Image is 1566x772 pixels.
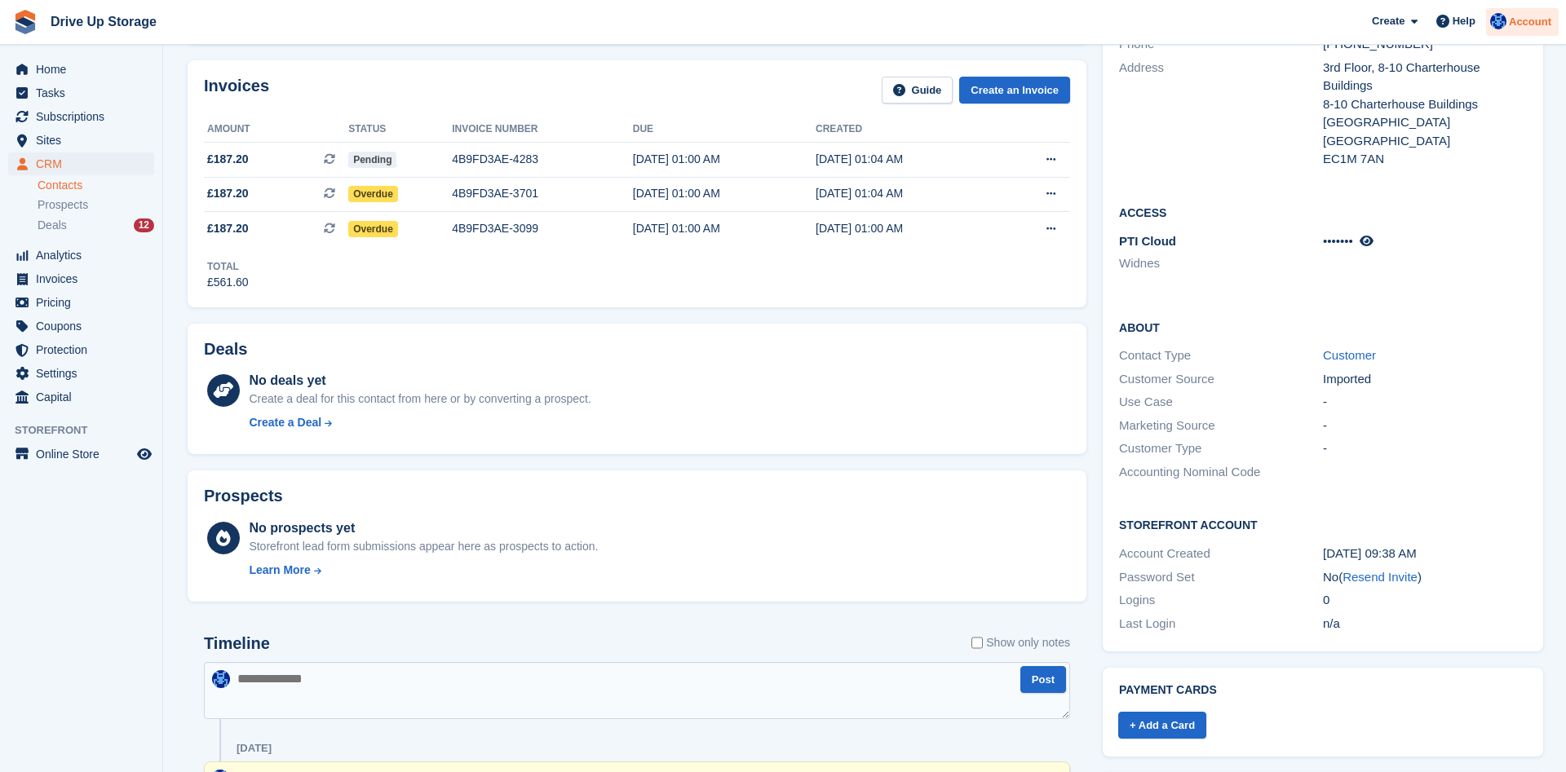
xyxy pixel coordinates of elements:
[249,562,598,579] a: Learn More
[36,443,134,465] span: Online Store
[1323,615,1527,633] div: n/a
[204,340,247,359] h2: Deals
[452,117,633,143] th: Invoice number
[816,185,998,202] div: [DATE] 01:04 AM
[1323,545,1527,563] div: [DATE] 09:38 AM
[1323,132,1527,151] div: [GEOGRAPHIC_DATA]
[36,338,134,361] span: Protection
[36,244,134,267] span: Analytics
[633,151,816,168] div: [DATE] 01:00 AM
[237,742,272,755] div: [DATE]
[204,634,270,653] h2: Timeline
[36,129,134,152] span: Sites
[816,117,998,143] th: Created
[1119,59,1323,169] div: Address
[38,196,154,214] a: Prospects
[1119,615,1323,633] div: Last Login
[36,58,134,81] span: Home
[207,220,249,237] span: £187.20
[135,444,154,464] a: Preview store
[1323,150,1527,169] div: EC1M 7AN
[1372,13,1405,29] span: Create
[8,443,154,465] a: menu
[204,487,283,505] h2: Prospects
[8,82,154,104] a: menu
[452,220,633,237] div: 4B9FD3AE-3099
[1323,113,1527,132] div: [GEOGRAPHIC_DATA]
[207,185,249,202] span: £187.20
[1119,204,1527,220] h2: Access
[348,117,452,143] th: Status
[36,315,134,337] span: Coupons
[971,634,1070,651] label: Show only notes
[36,267,134,290] span: Invoices
[816,220,998,237] div: [DATE] 01:00 AM
[452,185,633,202] div: 4B9FD3AE-3701
[36,386,134,408] span: Capital
[633,220,816,237] div: [DATE] 01:00 AM
[1119,591,1323,610] div: Logins
[38,218,67,233] span: Deals
[8,105,154,128] a: menu
[1323,95,1527,114] div: 8-10 Charterhouse Buildings
[1323,568,1527,587] div: No
[1119,346,1323,365] div: Contact Type
[1119,545,1323,563] div: Account Created
[1323,35,1527,54] div: [PHONE_NUMBER]
[36,291,134,314] span: Pricing
[1119,417,1323,435] div: Marketing Source
[36,152,134,175] span: CRM
[15,422,162,439] span: Storefront
[38,178,154,193] a: Contacts
[971,634,983,651] input: Show only notes
[207,151,249,168] span: £187.20
[249,390,591,408] div: Create a deal for this contact from here or by converting a prospect.
[204,117,348,143] th: Amount
[1119,35,1323,54] div: Phone
[1119,568,1323,587] div: Password Set
[1119,234,1176,248] span: PTI Cloud
[249,562,310,579] div: Learn More
[348,152,396,168] span: Pending
[36,82,134,104] span: Tasks
[1323,234,1353,248] span: •••••••
[1119,254,1323,273] li: Widnes
[38,197,88,213] span: Prospects
[8,315,154,337] a: menu
[633,117,816,143] th: Due
[1323,591,1527,610] div: 0
[249,518,598,538] div: No prospects yet
[1338,570,1422,584] span: ( )
[1490,13,1506,29] img: Widnes Team
[452,151,633,168] div: 4B9FD3AE-4283
[633,185,816,202] div: [DATE] 01:00 AM
[8,152,154,175] a: menu
[204,77,269,104] h2: Invoices
[348,221,398,237] span: Overdue
[882,77,953,104] a: Guide
[1119,319,1527,335] h2: About
[36,362,134,385] span: Settings
[8,58,154,81] a: menu
[38,217,154,234] a: Deals 12
[348,186,398,202] span: Overdue
[1119,463,1323,482] div: Accounting Nominal Code
[212,670,230,688] img: Widnes Team
[44,8,163,35] a: Drive Up Storage
[134,218,154,232] div: 12
[8,244,154,267] a: menu
[13,10,38,34] img: stora-icon-8386f47178a22dfd0bd8f6a31ec36ba5ce8667c1dd55bd0f319d3a0aa187defe.svg
[1119,370,1323,389] div: Customer Source
[1119,684,1527,697] h2: Payment cards
[1323,59,1527,95] div: 3rd Floor, 8-10 Charterhouse Buildings
[816,151,998,168] div: [DATE] 01:04 AM
[8,267,154,290] a: menu
[8,338,154,361] a: menu
[249,371,591,390] div: No deals yet
[249,414,321,431] div: Create a Deal
[207,259,249,274] div: Total
[1323,439,1527,458] div: -
[207,274,249,291] div: £561.60
[1323,348,1376,362] a: Customer
[36,105,134,128] span: Subscriptions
